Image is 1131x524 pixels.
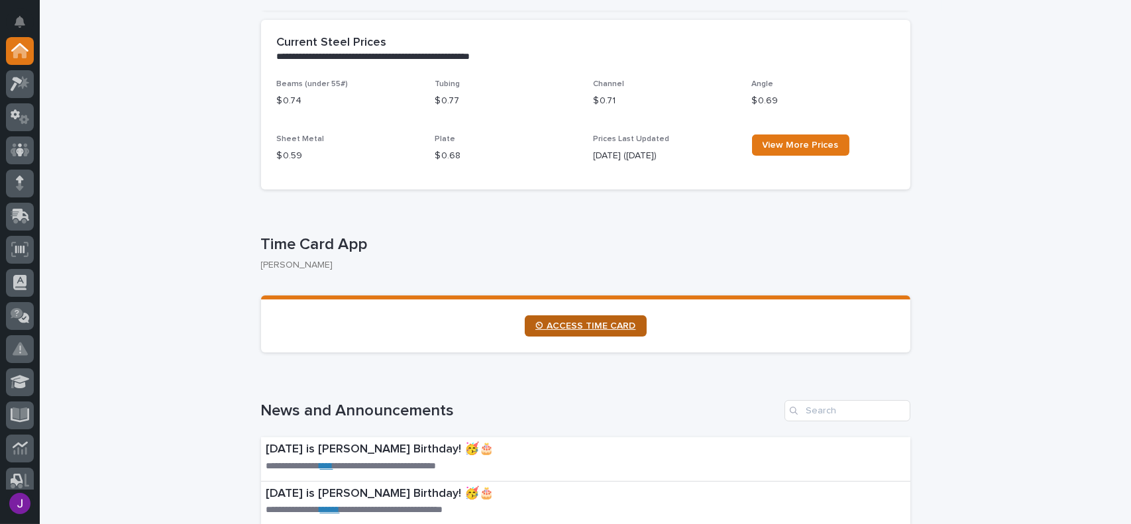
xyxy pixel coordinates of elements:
[277,36,387,50] h2: Current Steel Prices
[525,315,647,337] a: ⏲ ACCESS TIME CARD
[6,490,34,517] button: users-avatar
[594,94,736,108] p: $ 0.71
[752,134,849,156] a: View More Prices
[266,487,718,501] p: [DATE] is [PERSON_NAME] Birthday! 🥳🎂
[752,80,774,88] span: Angle
[277,80,349,88] span: Beams (under 55#)
[261,235,905,254] p: Time Card App
[266,443,713,457] p: [DATE] is [PERSON_NAME] Birthday! 🥳🎂
[435,80,460,88] span: Tubing
[277,149,419,163] p: $ 0.59
[435,135,456,143] span: Plate
[594,149,736,163] p: [DATE] ([DATE])
[784,400,910,421] input: Search
[435,94,578,108] p: $ 0.77
[6,8,34,36] button: Notifications
[277,135,325,143] span: Sheet Metal
[594,135,670,143] span: Prices Last Updated
[535,321,636,331] span: ⏲ ACCESS TIME CARD
[594,80,625,88] span: Channel
[261,401,779,421] h1: News and Announcements
[763,140,839,150] span: View More Prices
[277,94,419,108] p: $ 0.74
[752,94,894,108] p: $ 0.69
[261,260,900,271] p: [PERSON_NAME]
[435,149,578,163] p: $ 0.68
[17,16,34,37] div: Notifications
